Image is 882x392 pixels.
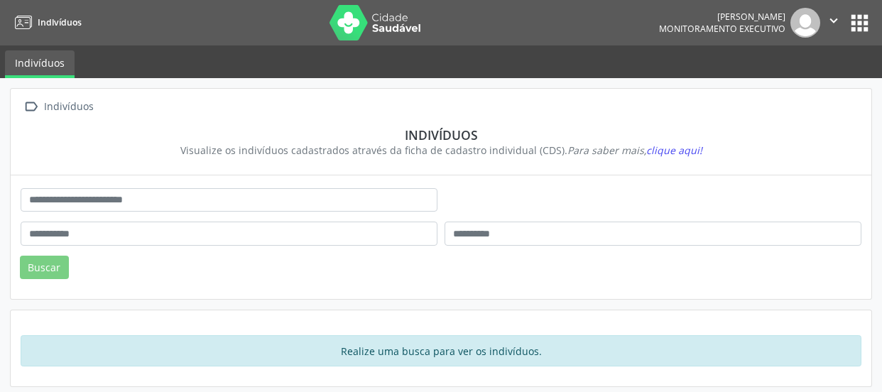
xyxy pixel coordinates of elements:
i:  [826,13,842,28]
button: apps [847,11,872,36]
a: Indivíduos [5,50,75,78]
div: Visualize os indivíduos cadastrados através da ficha de cadastro individual (CDS). [31,143,851,158]
button: Buscar [20,256,69,280]
div: Indivíduos [31,127,851,143]
div: Realize uma busca para ver os indivíduos. [21,335,861,366]
div: Indivíduos [41,97,96,117]
span: Indivíduos [38,16,82,28]
span: Monitoramento Executivo [659,23,785,35]
a:  Indivíduos [21,97,96,117]
img: img [790,8,820,38]
span: clique aqui! [646,143,702,157]
i: Para saber mais, [567,143,702,157]
a: Indivíduos [10,11,82,34]
button:  [820,8,847,38]
div: [PERSON_NAME] [659,11,785,23]
i:  [21,97,41,117]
